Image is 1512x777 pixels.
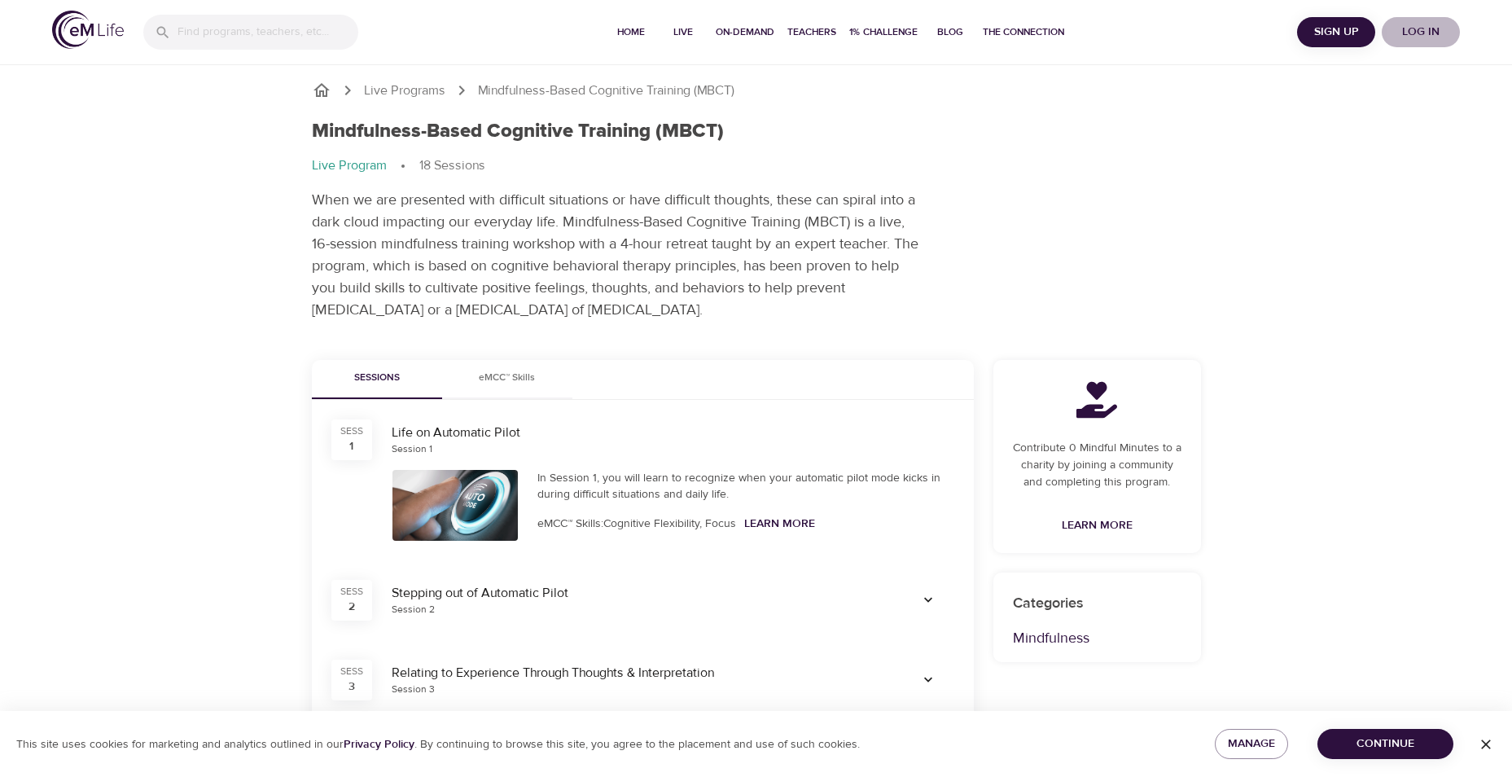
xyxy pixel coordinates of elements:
div: Session 2 [392,603,435,617]
button: Manage [1215,729,1288,759]
p: Categories [1013,592,1181,614]
a: Learn More [1055,511,1139,541]
nav: breadcrumb [312,81,1201,100]
span: 1% Challenge [849,24,918,41]
div: Life on Automatic Pilot [392,424,954,442]
span: Learn More [1062,516,1133,536]
button: Sign Up [1297,17,1375,47]
div: Relating to Experience Through Thoughts & Interpretation [392,664,883,683]
div: 3 [348,678,355,695]
p: 18 Sessions [419,156,485,175]
span: Continue [1330,734,1440,754]
a: Privacy Policy [344,737,414,752]
nav: breadcrumb [312,156,1201,176]
div: In Session 1, you will learn to recognize when your automatic pilot mode kicks in during difficul... [537,470,954,503]
button: Log in [1382,17,1460,47]
input: Find programs, teachers, etc... [177,15,358,50]
div: Session 1 [392,442,432,456]
div: SESS [340,585,363,599]
span: Live [664,24,703,41]
span: Log in [1388,22,1453,42]
span: On-Demand [716,24,774,41]
p: Mindfulness [1013,627,1181,649]
p: Contribute 0 Mindful Minutes to a charity by joining a community and completing this program. [1013,440,1181,491]
div: SESS [340,665,363,678]
div: 2 [348,599,355,615]
span: Sign Up [1304,22,1369,42]
div: 1 [349,438,353,454]
p: When we are presented with difficult situations or have difficult thoughts, these can spiral into... [312,189,923,321]
span: Home [611,24,651,41]
div: Session 3 [392,683,435,696]
a: Learn More [744,516,815,531]
p: Live Program [312,156,387,175]
button: Continue [1317,729,1453,759]
div: SESS [340,424,363,438]
div: Stepping out of Automatic Pilot [392,584,883,603]
span: Sessions [322,370,432,387]
span: Teachers [787,24,836,41]
img: logo [52,11,124,49]
span: Blog [931,24,970,41]
span: eMCC™ Skills: Cognitive Flexibility, Focus [537,516,736,531]
span: Manage [1228,734,1275,754]
span: eMCC™ Skills [452,370,563,387]
p: Mindfulness-Based Cognitive Training (MBCT) [478,81,734,100]
span: The Connection [983,24,1064,41]
h1: Mindfulness-Based Cognitive Training (MBCT) [312,120,724,143]
a: Live Programs [364,81,445,100]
